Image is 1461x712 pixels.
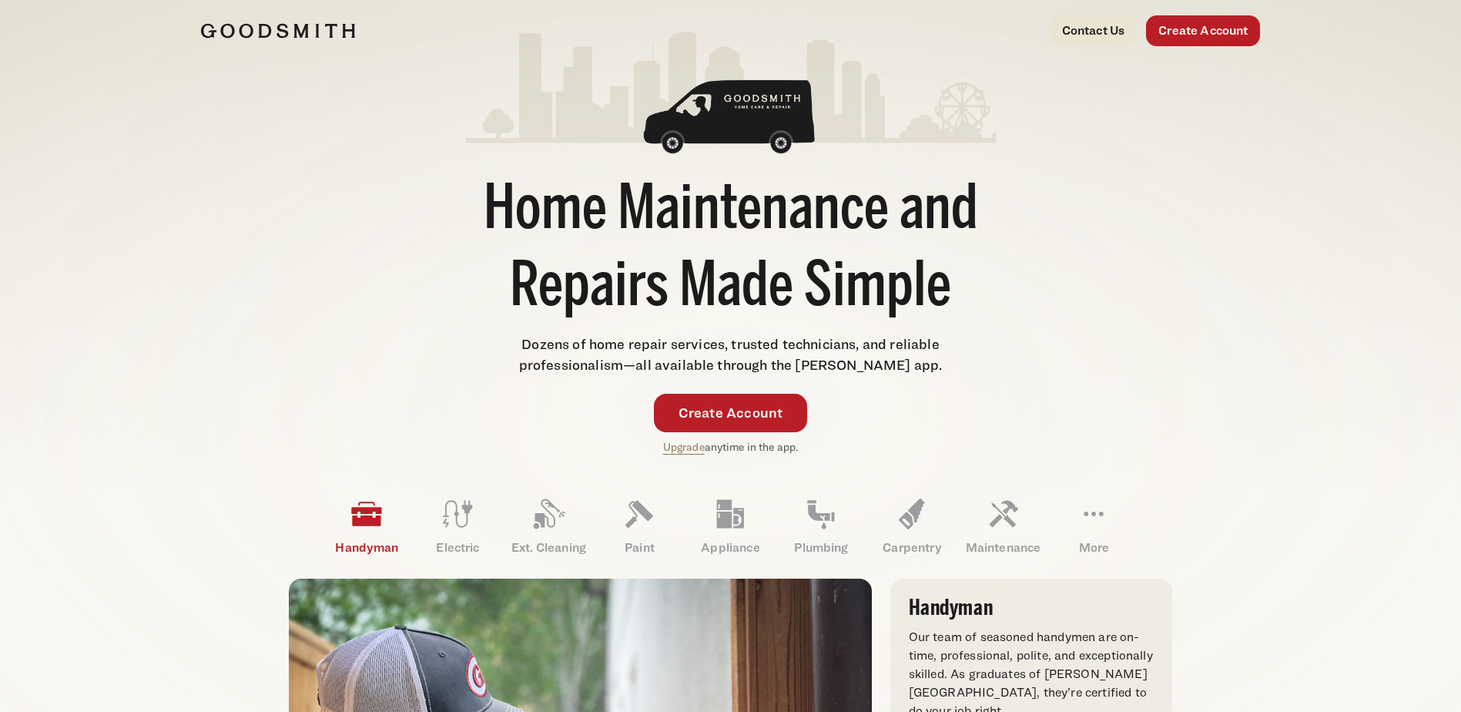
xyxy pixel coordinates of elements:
p: Handyman [321,539,412,557]
img: Goodsmith [201,23,355,39]
a: Electric [412,486,503,566]
a: Contact Us [1050,15,1138,46]
p: Plumbing [776,539,866,557]
a: More [1048,486,1139,566]
a: Appliance [685,486,776,566]
a: Plumbing [776,486,866,566]
a: Maintenance [957,486,1048,566]
span: Dozens of home repair services, trusted technicians, and reliable professionalism—all available t... [519,336,943,373]
a: Handyman [321,486,412,566]
p: Carpentry [866,539,957,557]
p: Paint [594,539,685,557]
a: Upgrade [663,440,705,453]
a: Paint [594,486,685,566]
p: Electric [412,539,503,557]
a: Create Account [654,394,808,432]
p: Maintenance [957,539,1048,557]
p: anytime in the app. [663,438,799,456]
h1: Home Maintenance and Repairs Made Simple [466,173,996,327]
a: Create Account [1146,15,1260,46]
p: More [1048,539,1139,557]
a: Carpentry [866,486,957,566]
p: Appliance [685,539,776,557]
p: Ext. Cleaning [503,539,594,557]
a: Ext. Cleaning [503,486,594,566]
h3: Handyman [909,597,1154,619]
